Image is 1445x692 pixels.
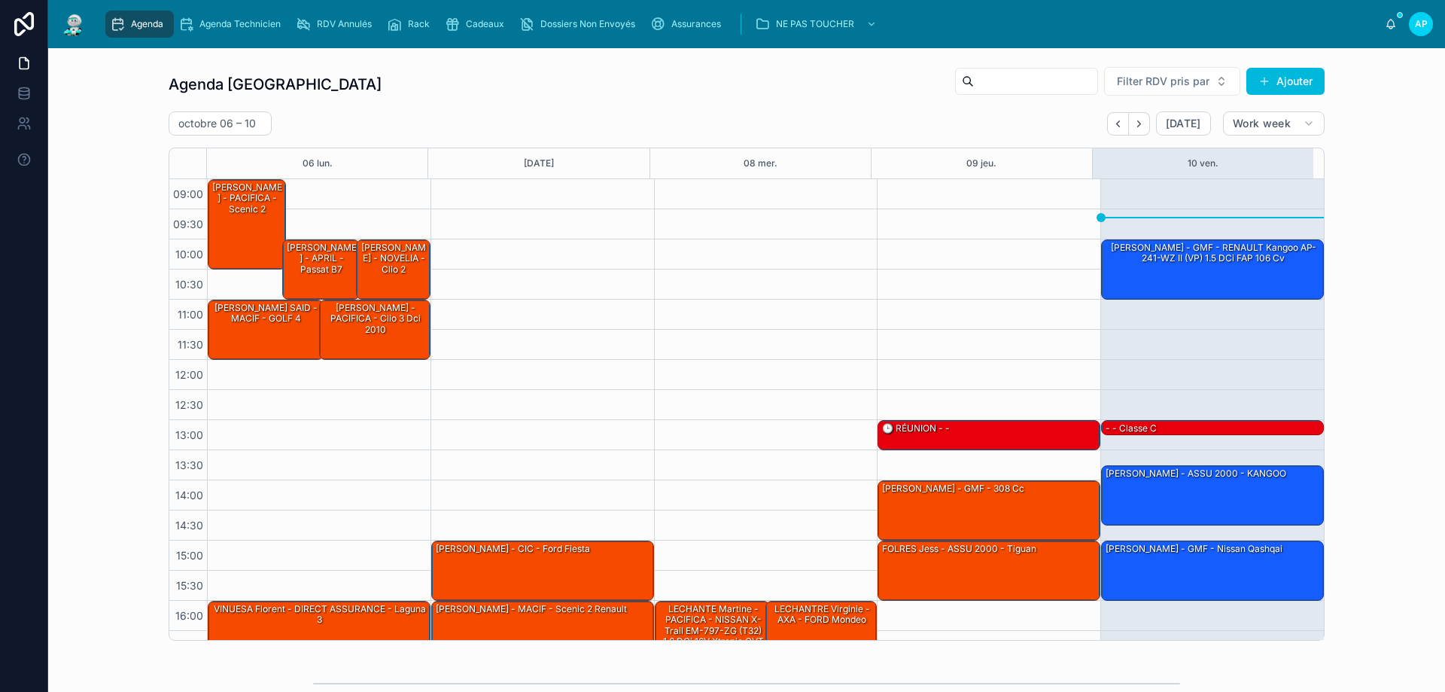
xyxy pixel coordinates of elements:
[440,11,515,38] a: Cadeaux
[658,602,769,670] div: LECHANTE Martine - PACIFICA - NISSAN X-Trail EM-797-ZG (T32) 1.6 dCi 16V Xtronic CVT 2WD S&S 130 ...
[283,240,360,299] div: [PERSON_NAME] - APRIL - passat B7
[172,248,207,261] span: 10:00
[105,11,174,38] a: Agenda
[60,12,87,36] img: App logo
[1117,74,1209,89] span: Filter RDV pris par
[1166,117,1201,130] span: [DATE]
[966,148,996,178] button: 09 jeu.
[646,11,732,38] a: Assurances
[1104,467,1288,480] div: [PERSON_NAME] - ASSU 2000 - KANGOO
[169,187,207,200] span: 09:00
[174,308,207,321] span: 11:00
[322,301,429,337] div: [PERSON_NAME] - PACIFICA - clio 3 dci 2010
[1188,148,1218,178] button: 10 ven.
[1102,466,1323,525] div: [PERSON_NAME] - ASSU 2000 - KANGOO
[1107,112,1129,136] button: Back
[172,519,207,532] span: 14:30
[208,602,430,660] div: VINUESA Florent - DIRECT ASSURANCE - laguna 3
[172,278,207,291] span: 10:30
[172,489,207,501] span: 14:00
[434,542,592,556] div: [PERSON_NAME] - CIC - ford fiesta
[408,18,430,30] span: Rack
[291,11,382,38] a: RDV Annulés
[466,18,504,30] span: Cadeaux
[1104,67,1240,96] button: Select Button
[174,338,207,351] span: 11:30
[515,11,646,38] a: Dossiers Non Envoyés
[303,148,333,178] button: 06 lun.
[540,18,635,30] span: Dossiers Non Envoyés
[99,8,1385,41] div: scrollable content
[1233,117,1291,130] span: Work week
[434,602,628,616] div: [PERSON_NAME] - MACIF - scenic 2 renault
[671,18,721,30] span: Assurances
[172,398,207,411] span: 12:30
[524,148,554,178] button: [DATE]
[211,181,284,216] div: [PERSON_NAME] - PACIFICA - scenic 2
[172,428,207,441] span: 13:00
[878,481,1100,540] div: [PERSON_NAME] - GMF - 308 cc
[357,240,430,299] div: [PERSON_NAME] - NOVELIA - Clio 2
[320,300,430,359] div: [PERSON_NAME] - PACIFICA - clio 3 dci 2010
[1415,18,1428,30] span: AP
[1129,112,1150,136] button: Next
[432,541,653,600] div: [PERSON_NAME] - CIC - ford fiesta
[172,609,207,622] span: 16:00
[208,180,285,269] div: [PERSON_NAME] - PACIFICA - scenic 2
[1246,68,1325,95] button: Ajouter
[881,542,1038,556] div: FOLRES jess - ASSU 2000 - tiguan
[881,482,1026,495] div: [PERSON_NAME] - GMF - 308 cc
[1104,542,1284,556] div: [PERSON_NAME] - GMF - Nissan qashqai
[1102,541,1323,600] div: [PERSON_NAME] - GMF - Nissan qashqai
[285,241,359,276] div: [PERSON_NAME] - APRIL - passat B7
[1156,111,1211,136] button: [DATE]
[172,368,207,381] span: 12:00
[766,602,876,660] div: LECHANTRE Virginie - AXA - FORD mondeo
[1102,240,1323,299] div: [PERSON_NAME] - GMF - RENAULT Kangoo AP-241-WZ II (VP) 1.5 dCi FAP 106 cv
[211,301,322,326] div: [PERSON_NAME] SAID - MACIF - GOLF 4
[768,602,875,627] div: LECHANTRE Virginie - AXA - FORD mondeo
[169,74,382,95] h1: Agenda [GEOGRAPHIC_DATA]
[131,18,163,30] span: Agenda
[178,116,256,131] h2: octobre 06 – 10
[208,300,323,359] div: [PERSON_NAME] SAID - MACIF - GOLF 4
[174,11,291,38] a: Agenda Technicien
[382,11,440,38] a: Rack
[656,602,770,660] div: LECHANTE Martine - PACIFICA - NISSAN X-Trail EM-797-ZG (T32) 1.6 dCi 16V Xtronic CVT 2WD S&S 130 ...
[878,421,1100,450] div: 🕒 RÉUNION - -
[317,18,372,30] span: RDV Annulés
[776,18,854,30] span: NE PAS TOUCHER
[1223,111,1325,136] button: Work week
[172,549,207,562] span: 15:00
[172,639,207,652] span: 16:30
[172,579,207,592] span: 15:30
[1104,422,1158,435] div: - - classe c
[1104,241,1322,266] div: [PERSON_NAME] - GMF - RENAULT Kangoo AP-241-WZ II (VP) 1.5 dCi FAP 106 cv
[211,602,429,627] div: VINUESA Florent - DIRECT ASSURANCE - laguna 3
[172,459,207,471] span: 13:30
[878,541,1100,600] div: FOLRES jess - ASSU 2000 - tiguan
[881,422,951,435] div: 🕒 RÉUNION - -
[359,241,429,276] div: [PERSON_NAME] - NOVELIA - Clio 2
[750,11,884,38] a: NE PAS TOUCHER
[169,218,207,230] span: 09:30
[199,18,281,30] span: Agenda Technicien
[1102,421,1323,436] div: - - classe c
[432,602,653,690] div: [PERSON_NAME] - MACIF - scenic 2 renault
[744,148,777,178] button: 08 mer.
